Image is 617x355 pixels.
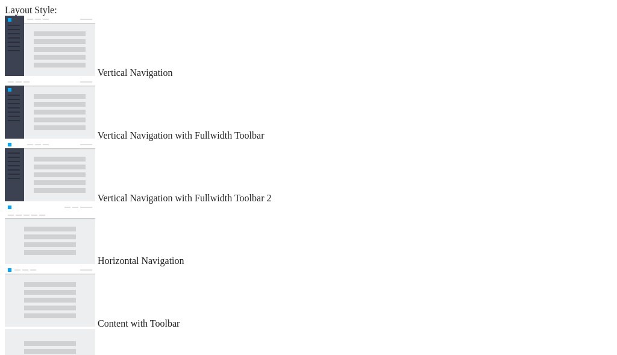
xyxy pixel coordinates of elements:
md-radio-button: Content with Toolbar [5,266,612,329]
img: horizontal-nav.jpg [5,204,95,264]
div: Layout Style: [5,5,612,16]
span: Content with Toolbar [98,318,180,328]
img: vertical-nav-with-full-toolbar.jpg [5,78,95,139]
span: Vertical Navigation with Fullwidth Toolbar [98,130,265,140]
span: Vertical Navigation with Fullwidth Toolbar 2 [98,193,272,203]
md-radio-button: Vertical Navigation with Fullwidth Toolbar [5,78,612,141]
span: Vertical Navigation [98,68,173,78]
img: vertical-nav.jpg [5,16,95,76]
md-radio-button: Vertical Navigation [5,16,612,78]
img: vertical-nav-with-full-toolbar-2.jpg [5,141,95,201]
span: Horizontal Navigation [98,256,184,266]
md-radio-button: Horizontal Navigation [5,204,612,266]
md-radio-button: Vertical Navigation with Fullwidth Toolbar 2 [5,141,612,204]
img: content-with-toolbar.jpg [5,266,95,327]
